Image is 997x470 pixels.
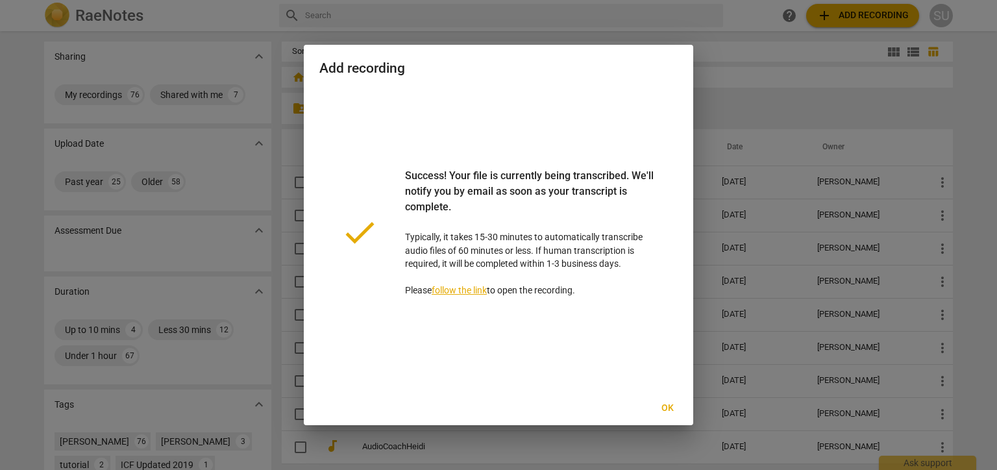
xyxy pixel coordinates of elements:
[646,397,688,420] button: Ok
[405,168,657,297] p: Typically, it takes 15-30 minutes to automatically transcribe audio files of 60 minutes or less. ...
[405,168,657,230] div: Success! Your file is currently being transcribed. We'll notify you by email as soon as your tran...
[432,285,487,295] a: follow the link
[657,402,678,415] span: Ok
[340,213,379,252] span: done
[319,60,678,77] h2: Add recording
